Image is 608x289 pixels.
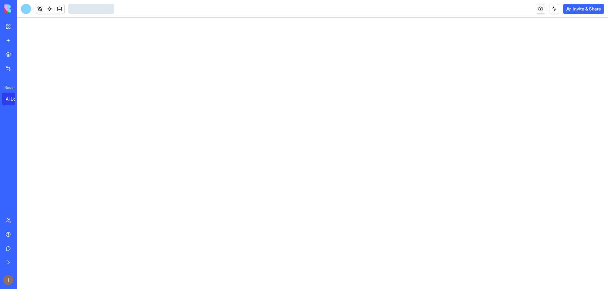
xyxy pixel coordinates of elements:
[2,85,15,90] span: Recent
[3,275,13,285] img: ACg8ocKtmOvIMTc6LxDSU_fcsW-qGIekJUMb4mAVyDpecfTyuylRgw=s96-c
[4,4,44,13] img: logo
[2,93,27,105] a: AI Logo Generator
[563,4,604,14] button: Invite & Share
[6,96,23,102] div: AI Logo Generator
